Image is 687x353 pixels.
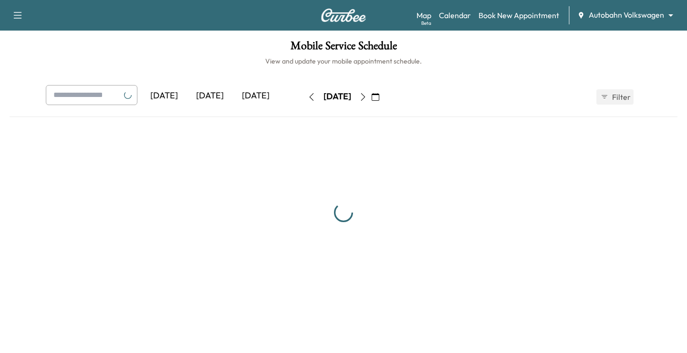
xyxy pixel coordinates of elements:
a: Calendar [439,10,471,21]
span: Filter [612,91,629,103]
a: MapBeta [416,10,431,21]
div: [DATE] [187,85,233,107]
div: [DATE] [233,85,279,107]
h6: View and update your mobile appointment schedule. [10,56,677,66]
button: Filter [596,89,634,105]
a: Book New Appointment [479,10,559,21]
img: Curbee Logo [321,9,366,22]
div: [DATE] [141,85,187,107]
h1: Mobile Service Schedule [10,40,677,56]
div: [DATE] [323,91,351,103]
span: Autobahn Volkswagen [589,10,664,21]
div: Beta [421,20,431,27]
